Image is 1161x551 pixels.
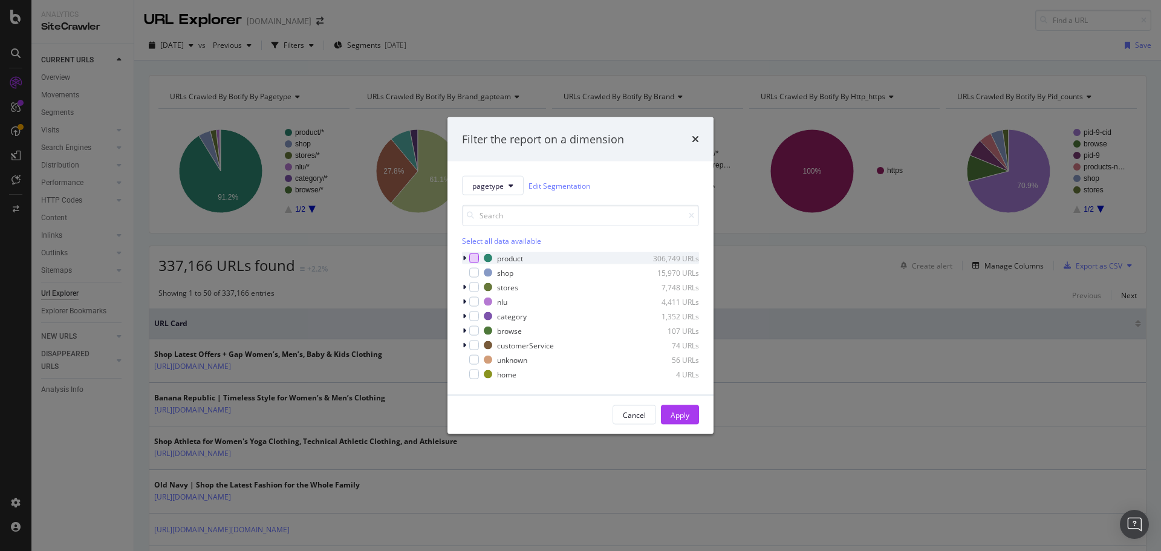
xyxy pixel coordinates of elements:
span: pagetype [472,180,504,191]
div: Open Intercom Messenger [1120,510,1149,539]
div: home [497,369,516,379]
div: Cancel [623,409,646,420]
div: category [497,311,527,321]
button: pagetype [462,176,524,195]
div: Apply [671,409,689,420]
div: unknown [497,354,527,365]
div: product [497,253,523,263]
div: 1,352 URLs [640,311,699,321]
button: Apply [661,405,699,425]
div: 4,411 URLs [640,296,699,307]
div: shop [497,267,513,278]
div: 306,749 URLs [640,253,699,263]
input: Search [462,205,699,226]
div: 74 URLs [640,340,699,350]
div: nlu [497,296,507,307]
div: 15,970 URLs [640,267,699,278]
div: Filter the report on a dimension [462,131,624,147]
div: times [692,131,699,147]
div: 7,748 URLs [640,282,699,292]
div: modal [447,117,714,434]
div: 107 URLs [640,325,699,336]
div: stores [497,282,518,292]
a: Edit Segmentation [528,179,590,192]
div: 4 URLs [640,369,699,379]
div: 56 URLs [640,354,699,365]
button: Cancel [613,405,656,425]
div: Select all data available [462,236,699,246]
div: browse [497,325,522,336]
div: customerService [497,340,554,350]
